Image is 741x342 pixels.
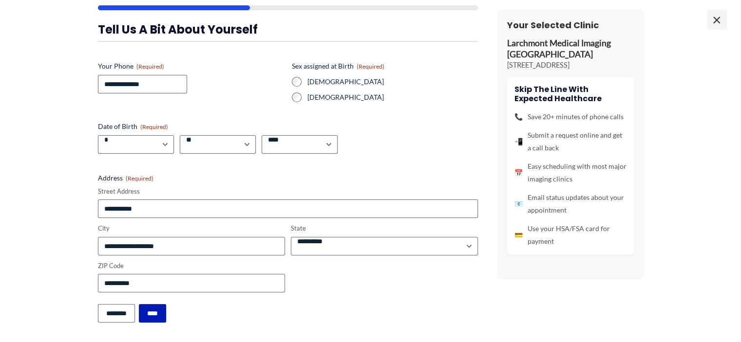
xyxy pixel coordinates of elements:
[507,60,634,70] p: [STREET_ADDRESS]
[514,229,523,241] span: 💳
[514,135,523,148] span: 📲
[507,38,634,60] p: Larchmont Medical Imaging [GEOGRAPHIC_DATA]
[514,110,523,123] span: 📞
[98,122,168,131] legend: Date of Birth
[126,175,153,182] span: (Required)
[98,61,284,71] label: Your Phone
[514,129,627,154] li: Submit a request online and get a call back
[707,10,726,29] span: ×
[507,19,634,31] h3: Your Selected Clinic
[514,110,627,123] li: Save 20+ minutes of phone calls
[514,198,523,210] span: 📧
[291,224,478,233] label: State
[136,63,164,70] span: (Required)
[514,85,627,103] h4: Skip the line with Expected Healthcare
[98,173,153,183] legend: Address
[292,61,384,71] legend: Sex assigned at Birth
[98,22,478,37] h3: Tell us a bit about yourself
[307,92,478,102] label: [DEMOGRAPHIC_DATA]
[514,160,627,185] li: Easy scheduling with most major imaging clinics
[514,191,627,216] li: Email status updates about your appointment
[98,187,478,196] label: Street Address
[514,222,627,248] li: Use your HSA/FSA card for payment
[140,123,168,130] span: (Required)
[98,261,285,270] label: ZIP Code
[98,224,285,233] label: City
[514,166,523,179] span: 📅
[357,63,384,70] span: (Required)
[307,77,478,87] label: [DEMOGRAPHIC_DATA]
